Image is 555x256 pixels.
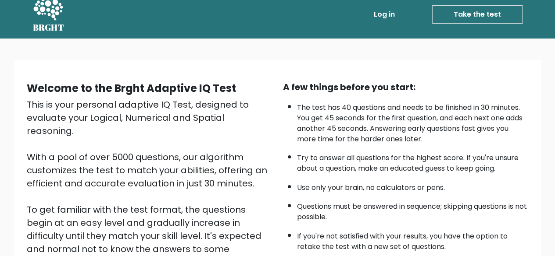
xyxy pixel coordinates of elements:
div: A few things before you start: [283,81,529,94]
li: Try to answer all questions for the highest score. If you're unsure about a question, make an edu... [297,148,529,174]
li: The test has 40 questions and needs to be finished in 30 minutes. You get 45 seconds for the firs... [297,98,529,144]
a: Log in [370,6,398,23]
a: Take the test [432,5,523,24]
li: Questions must be answered in sequence; skipping questions is not possible. [297,197,529,222]
h5: BRGHT [33,22,64,33]
li: If you're not satisfied with your results, you have the option to retake the test with a new set ... [297,227,529,252]
b: Welcome to the Brght Adaptive IQ Test [27,81,236,95]
li: Use only your brain, no calculators or pens. [297,178,529,193]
